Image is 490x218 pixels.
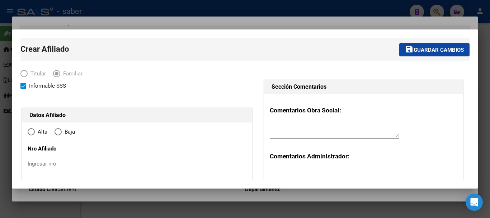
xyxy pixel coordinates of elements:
span: Guardar cambios [414,47,464,53]
h1: Datos Afiliado [29,111,245,120]
mat-radio-group: Elija una opción [20,72,90,78]
span: Informable SSS [29,82,66,90]
h1: Sección Comentarios [272,83,456,91]
h3: Comentarios Obra Social: [270,106,457,115]
mat-icon: save [405,45,414,54]
span: Alta [35,128,47,136]
h3: Comentarios Administrador: [270,152,457,161]
span: Familiar [60,70,83,78]
span: Crear Afiliado [20,45,69,54]
span: Baja [62,128,75,136]
button: Guardar cambios [399,43,470,56]
mat-radio-group: Elija una opción [28,130,82,136]
p: Nro Afiliado [28,145,93,153]
div: Open Intercom Messenger [466,194,483,211]
span: Titular [28,70,46,78]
